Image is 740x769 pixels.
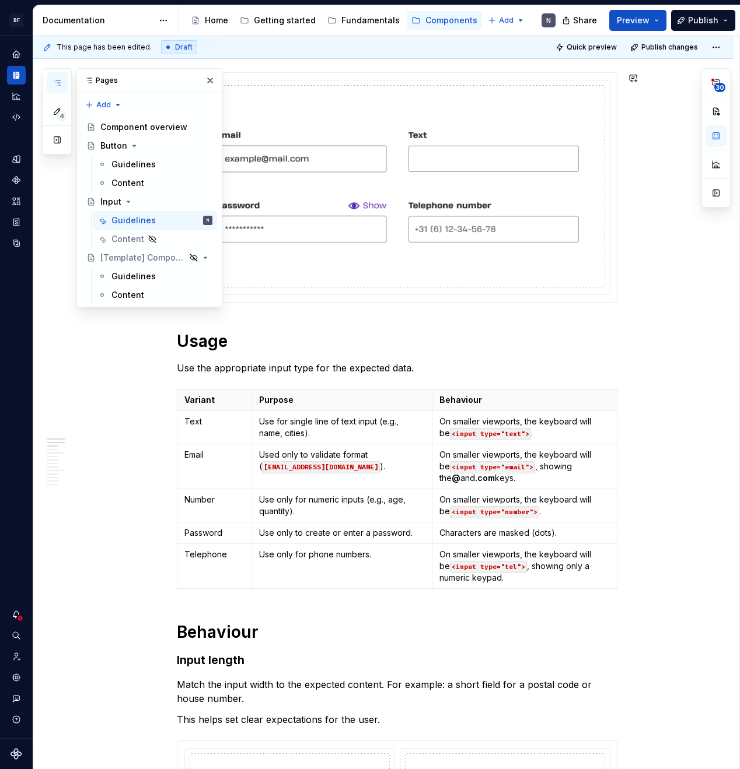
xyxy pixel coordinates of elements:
code: <input type="text"> [450,428,531,440]
div: Content [111,177,144,189]
p: Use only to create or enter a password. [259,527,425,539]
a: Assets [7,192,26,210]
p: Match the input width to the expected content. For example: a short field for a postal code or ho... [177,677,618,705]
div: [Template] Component name [100,252,186,264]
a: Getting started [235,11,320,30]
a: Design tokens [7,150,26,168]
a: Code automation [7,108,26,127]
a: Content [93,230,217,248]
button: Search ⌘K [7,626,26,645]
a: GuidelinesN [93,211,217,230]
p: On smaller viewports, the keyboard will be . [439,416,610,439]
div: Content [111,233,144,245]
button: Share [556,10,605,31]
a: Documentation [7,66,26,85]
h1: Usage [177,331,618,352]
a: Home [186,11,233,30]
p: Password [184,527,245,539]
button: Add [82,97,125,113]
span: 4 [57,111,67,121]
span: Draft [175,43,193,52]
h1: Behaviour [177,621,618,642]
div: Guidelines [111,159,156,170]
a: Components [7,171,26,189]
a: Settings [7,668,26,687]
span: Preview [617,15,650,26]
a: Fundamentals [323,11,404,30]
a: Input [82,192,217,211]
button: Publish changes [627,39,703,55]
a: Guidelines [93,155,217,174]
code: <input type="email"> [450,461,535,473]
a: Analytics [7,87,26,106]
a: Content [93,286,217,304]
h3: Input length [177,652,618,668]
div: Notifications [7,605,26,624]
code: <input type="number"> [450,506,539,518]
p: Use only for phone numbers. [259,549,425,560]
strong: @ [452,473,460,483]
p: On smaller viewports, the keyboard will be , showing the and keys. [439,449,610,484]
p: Use only for numeric inputs (e.g., age, quantity). [259,494,425,517]
div: Content [111,289,144,301]
code: [EMAIL_ADDRESS][DOMAIN_NAME] [262,461,380,473]
code: <input type="tel"> [450,561,527,573]
span: Add [499,16,514,25]
a: Storybook stories [7,213,26,231]
p: On smaller viewports, the keyboard will be , showing only a numeric keypad. [439,549,610,584]
button: Preview [609,10,666,31]
a: Content [93,174,217,192]
span: Add [96,100,111,110]
a: Home [7,45,26,64]
span: Publish changes [641,43,698,52]
strong: Purpose [259,395,294,405]
a: Components [407,11,482,30]
div: N [546,16,551,25]
p: Number [184,494,245,505]
button: BF [2,8,30,33]
button: Publish [671,10,735,31]
div: N [207,215,209,226]
div: BF [9,13,23,27]
commenthighlight: Telephone [184,549,227,559]
a: Data sources [7,234,26,252]
div: Documentation [43,15,153,26]
button: Contact support [7,689,26,708]
a: Guidelines [93,267,217,286]
p: Use for single line of text input (e.g., name, cities). [259,416,425,439]
svg: Supernova Logo [11,748,22,760]
span: Quick preview [567,43,617,52]
div: Home [205,15,228,26]
button: Quick preview [552,39,622,55]
span: Share [573,15,597,26]
p: Use the appropriate input type for the expected data. [177,361,618,375]
span: This page has been edited. [57,43,152,52]
div: Page tree [186,9,482,32]
a: Invite team [7,647,26,666]
a: [Template] Component name [82,248,217,267]
div: Fundamentals [341,15,400,26]
p: Text [184,416,245,427]
p: This helps set clear expectations for the user. [177,712,618,726]
a: Component overview [82,118,217,136]
div: Guidelines [111,271,156,282]
div: Input [100,196,121,208]
div: Button [100,140,127,152]
strong: .com [475,473,495,483]
span: Publish [688,15,718,26]
div: Component overview [100,121,187,133]
p: Used only to validate format ( ). [259,449,425,472]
